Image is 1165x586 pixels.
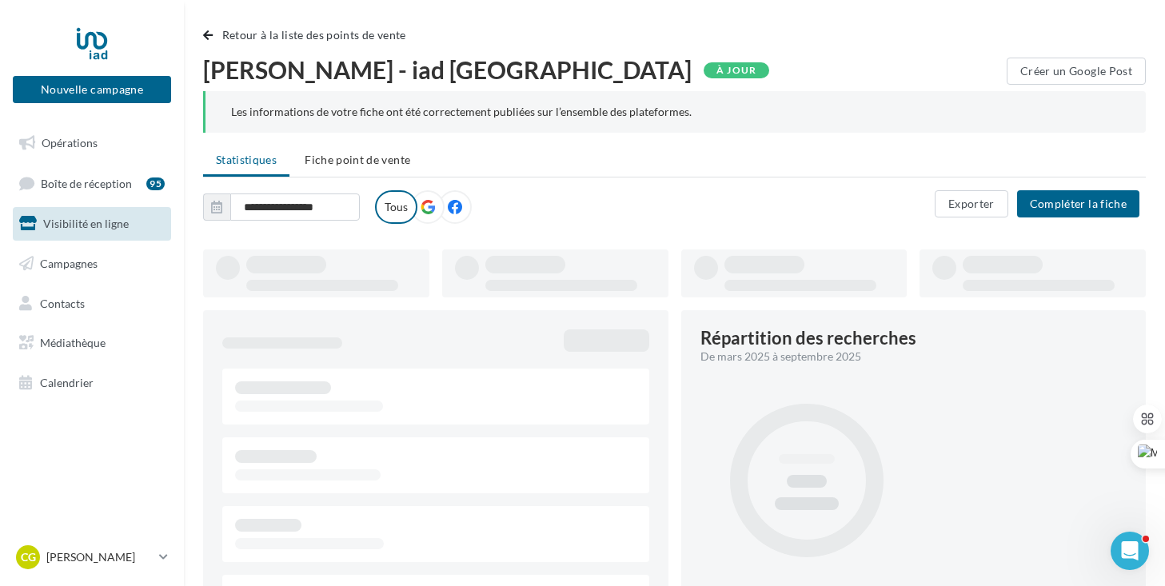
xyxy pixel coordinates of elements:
span: Contacts [40,296,85,309]
p: [PERSON_NAME] [46,549,153,565]
span: Retour à la liste des points de vente [222,28,406,42]
a: Calendrier [10,366,174,400]
button: Créer un Google Post [1007,58,1146,85]
button: Nouvelle campagne [13,76,171,103]
span: CG [21,549,36,565]
span: Boîte de réception [41,176,132,189]
div: Répartition des recherches [700,329,916,347]
a: Compléter la fiche [1011,196,1146,209]
a: Médiathèque [10,326,174,360]
span: Campagnes [40,257,98,270]
label: Tous [375,190,417,224]
a: Opérations [10,126,174,160]
button: Retour à la liste des points de vente [203,26,413,45]
div: Les informations de votre fiche ont été correctement publiées sur l’ensemble des plateformes. [231,104,1120,120]
a: Contacts [10,287,174,321]
span: Calendrier [40,376,94,389]
iframe: Intercom live chat [1111,532,1149,570]
div: De mars 2025 à septembre 2025 [700,349,1115,365]
span: Fiche point de vente [305,153,410,166]
a: CG [PERSON_NAME] [13,542,171,572]
span: Médiathèque [40,336,106,349]
span: Opérations [42,136,98,149]
button: Compléter la fiche [1017,190,1139,217]
a: Campagnes [10,247,174,281]
span: Visibilité en ligne [43,217,129,230]
a: Boîte de réception95 [10,166,174,201]
div: 95 [146,177,165,190]
button: Exporter [935,190,1008,217]
div: À jour [704,62,769,78]
a: Visibilité en ligne [10,207,174,241]
span: [PERSON_NAME] - iad [GEOGRAPHIC_DATA] [203,58,692,82]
